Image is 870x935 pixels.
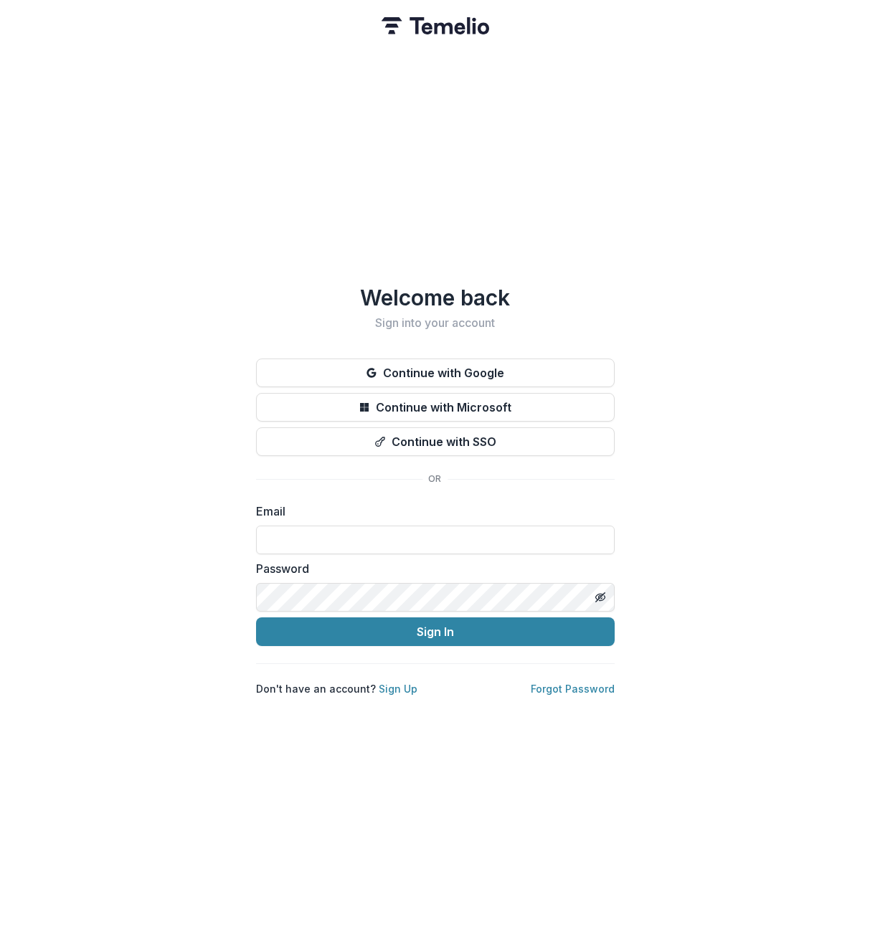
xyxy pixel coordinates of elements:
label: Password [256,560,606,577]
img: Temelio [382,17,489,34]
h1: Welcome back [256,285,615,310]
a: Sign Up [379,683,417,695]
h2: Sign into your account [256,316,615,330]
button: Toggle password visibility [589,586,612,609]
button: Continue with SSO [256,427,615,456]
a: Forgot Password [531,683,615,695]
button: Continue with Google [256,359,615,387]
button: Continue with Microsoft [256,393,615,422]
button: Sign In [256,617,615,646]
p: Don't have an account? [256,681,417,696]
label: Email [256,503,606,520]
